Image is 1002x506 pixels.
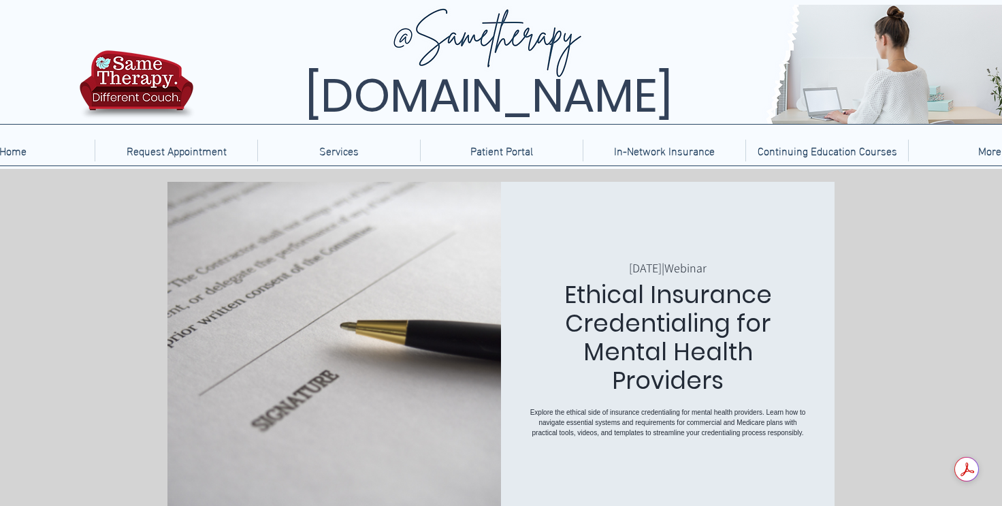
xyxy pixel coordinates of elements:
a: Request Appointment [95,140,257,161]
a: Continuing Education Courses [745,140,908,161]
p: Explore the ethical side of insurance credentialing for mental health providers. Learn how to nav... [528,407,807,438]
p: In-Network Insurance [607,140,722,161]
span: | [662,260,664,276]
p: Services [312,140,366,161]
a: In-Network Insurance [583,140,745,161]
h1: Ethical Insurance Credentialing for Mental Health Providers [528,281,807,395]
p: Patient Portal [464,140,540,161]
p: [DATE] [629,260,662,276]
p: Continuing Education Courses [751,140,904,161]
a: Patient Portal [420,140,583,161]
span: [DOMAIN_NAME] [305,63,673,128]
p: Webinar [664,260,707,276]
p: Request Appointment [120,140,233,161]
img: TBH.US [76,48,197,129]
div: Services [257,140,420,161]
